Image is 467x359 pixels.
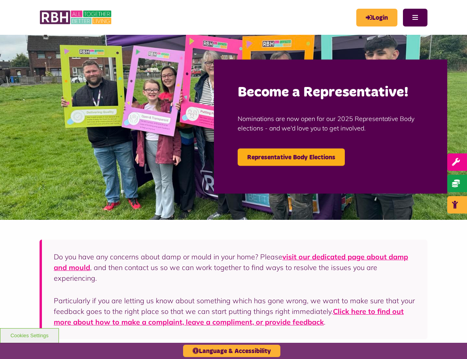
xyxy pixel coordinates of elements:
a: MyRBH [356,9,397,26]
a: Representative Body Elections [238,148,345,166]
p: Do you have any concerns about damp or mould in your home? Please , and then contact us so we can... [54,251,416,283]
a: visit our dedicated page about damp and mould [54,252,408,272]
p: Particularly if you are letting us know about something which has gone wrong, we want to make sur... [54,295,416,327]
h2: Become a Representative! [238,83,424,102]
button: Language & Accessibility [183,345,280,357]
img: RBH [40,8,113,27]
button: Navigation [403,9,427,26]
a: Click here to find out more about how to make a complaint, leave a compliment, or provide feedback [54,307,404,327]
p: Nominations are now open for our 2025 Representative Body elections - and we'd love you to get in... [238,102,424,144]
